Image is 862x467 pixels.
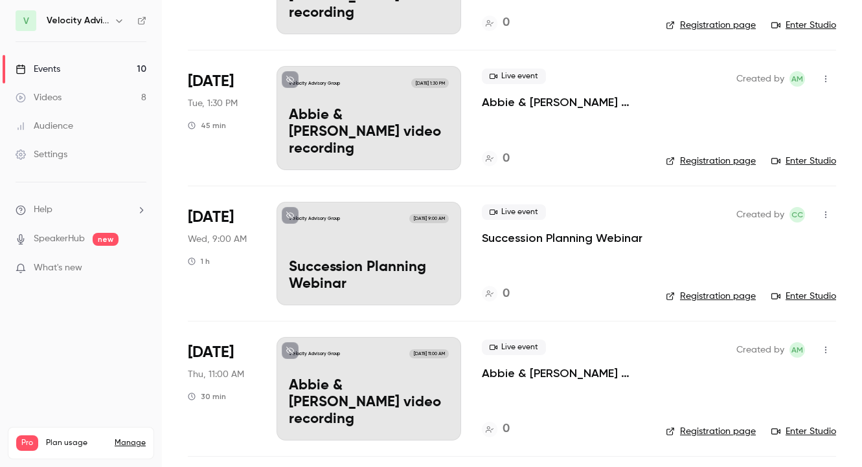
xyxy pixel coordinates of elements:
[482,94,645,110] a: Abbie & [PERSON_NAME] video recording
[188,202,256,305] div: Oct 29 Wed, 9:00 AM (America/Denver)
[289,107,449,157] p: Abbie & [PERSON_NAME] video recording
[771,19,836,32] a: Enter Studio
[188,120,226,131] div: 45 min
[47,14,109,27] h6: Velocity Advisory Group
[16,120,73,133] div: Audience
[791,342,803,358] span: AM
[409,349,448,358] span: [DATE] 11:00 AM
[789,342,805,358] span: Abbie Mood
[277,202,461,305] a: Velocity Advisory Group[DATE] 9:00 AMSuccession Planning Webinar
[277,66,461,169] a: Velocity Advisory Group[DATE] 1:30 PMAbbie & [PERSON_NAME] video recording
[277,337,461,440] a: Velocity Advisory Group[DATE] 11:00 AMAbbie & [PERSON_NAME] video recording
[791,71,803,87] span: AM
[666,290,756,303] a: Registration page
[16,91,62,104] div: Videos
[16,435,38,451] span: Pro
[482,285,510,303] a: 0
[482,14,510,32] a: 0
[789,71,805,87] span: Abbie Mood
[289,215,340,222] p: Velocity Advisory Group
[666,19,756,32] a: Registration page
[771,155,836,168] a: Enter Studio
[409,214,448,223] span: [DATE] 9:00 AM
[46,438,107,448] span: Plan usage
[188,256,210,266] div: 1 h
[503,150,510,168] h4: 0
[666,155,756,168] a: Registration page
[791,207,803,223] span: CC
[34,203,52,217] span: Help
[188,391,226,402] div: 30 min
[188,71,234,92] span: [DATE]
[188,368,244,381] span: Thu, 11:00 AM
[289,80,340,87] p: Velocity Advisory Group
[736,207,784,223] span: Created by
[482,69,546,84] span: Live event
[411,78,448,87] span: [DATE] 1:30 PM
[16,63,60,76] div: Events
[503,285,510,303] h4: 0
[482,365,645,381] a: Abbie & [PERSON_NAME] video recording
[188,66,256,169] div: Oct 28 Tue, 1:30 PM (America/Denver)
[482,230,642,246] a: Succession Planning Webinar
[188,342,234,363] span: [DATE]
[188,337,256,440] div: Oct 30 Thu, 11:00 AM (America/Denver)
[16,148,67,161] div: Settings
[771,425,836,438] a: Enter Studio
[188,97,238,110] span: Tue, 1:30 PM
[503,14,510,32] h4: 0
[771,290,836,303] a: Enter Studio
[289,351,340,357] p: Velocity Advisory Group
[34,232,85,246] a: SpeakerHub
[736,342,784,358] span: Created by
[115,438,146,448] a: Manage
[482,420,510,438] a: 0
[16,203,146,217] li: help-dropdown-opener
[789,207,805,223] span: Connor Cape
[188,233,247,246] span: Wed, 9:00 AM
[289,259,449,293] p: Succession Planning Webinar
[482,340,546,355] span: Live event
[736,71,784,87] span: Created by
[23,14,29,28] span: V
[93,233,119,246] span: new
[666,425,756,438] a: Registration page
[34,261,82,275] span: What's new
[482,204,546,220] span: Live event
[503,420,510,438] h4: 0
[188,207,234,228] span: [DATE]
[482,150,510,168] a: 0
[289,378,449,428] p: Abbie & [PERSON_NAME] video recording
